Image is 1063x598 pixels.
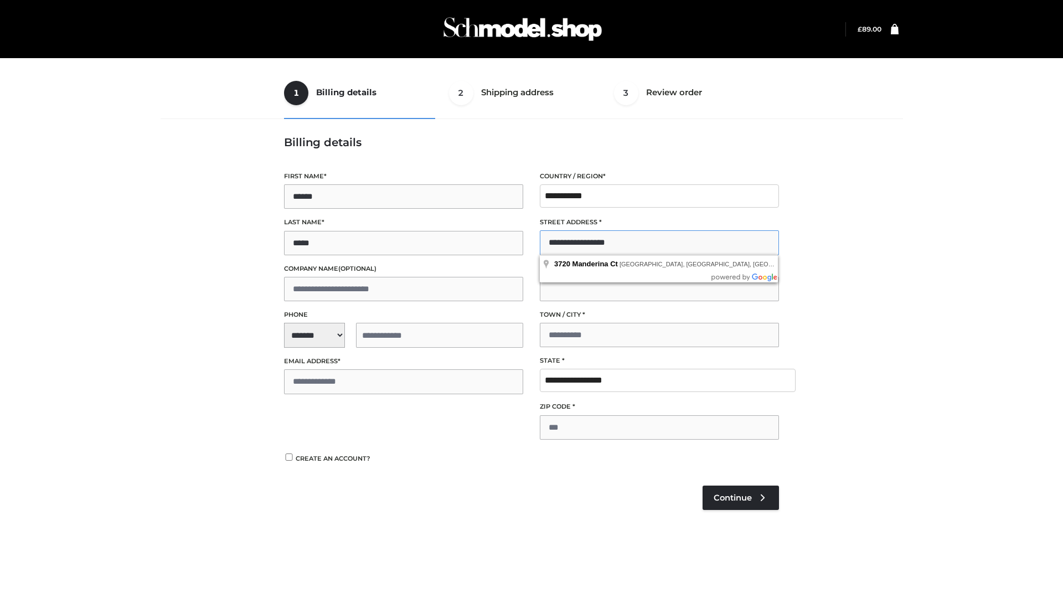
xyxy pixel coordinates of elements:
span: (optional) [338,265,376,272]
span: Create an account? [296,455,370,462]
input: Create an account? [284,453,294,461]
span: Manderina Ct [572,260,618,268]
img: Schmodel Admin 964 [440,7,606,51]
label: Email address [284,356,523,367]
label: Street address [540,217,779,228]
span: 3720 [554,260,570,268]
label: Last name [284,217,523,228]
label: Company name [284,264,523,274]
bdi: 89.00 [858,25,881,33]
a: £89.00 [858,25,881,33]
span: Continue [714,493,752,503]
label: State [540,355,779,366]
label: Country / Region [540,171,779,182]
label: Town / City [540,310,779,320]
label: ZIP Code [540,401,779,412]
label: First name [284,171,523,182]
a: Continue [703,486,779,510]
h3: Billing details [284,136,779,149]
span: £ [858,25,862,33]
label: Phone [284,310,523,320]
span: [GEOGRAPHIC_DATA], [GEOGRAPHIC_DATA], [GEOGRAPHIC_DATA] [620,261,817,267]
